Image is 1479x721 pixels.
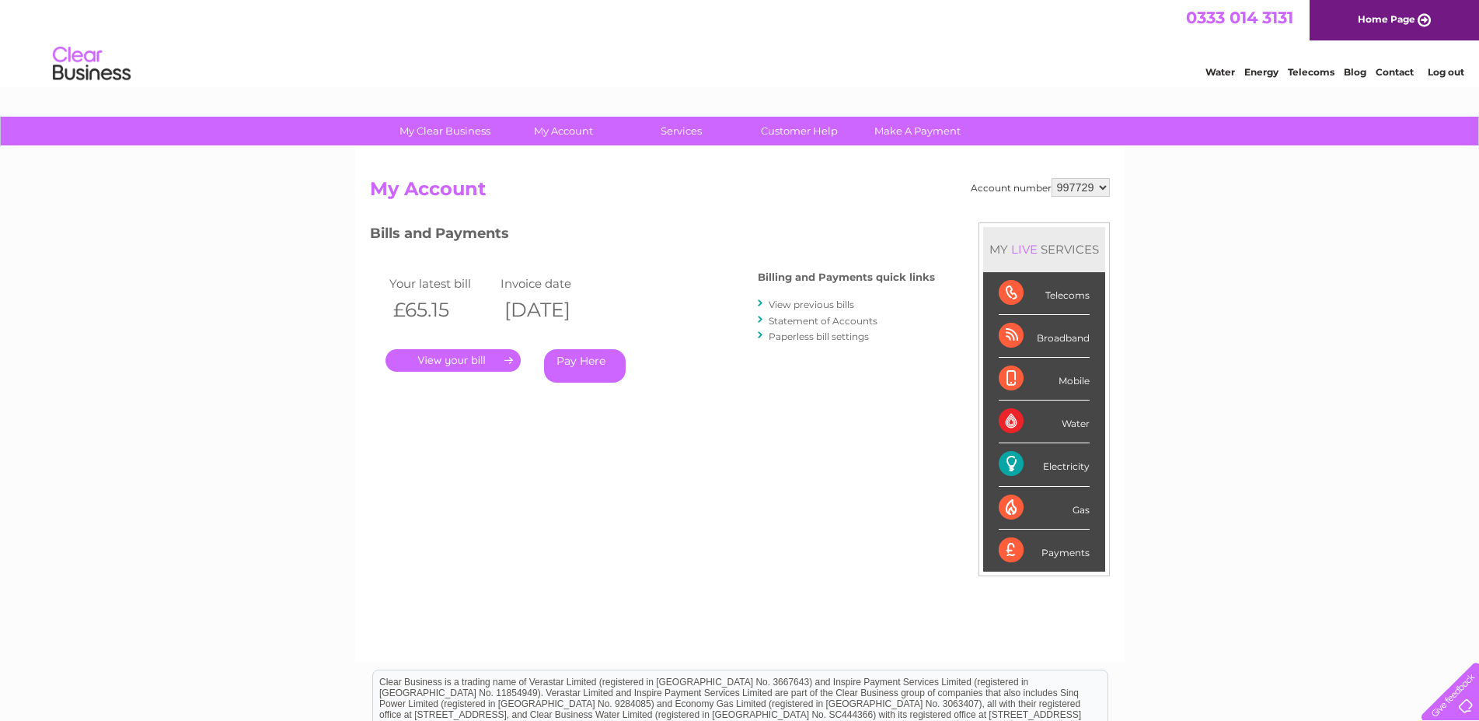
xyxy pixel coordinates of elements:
[1288,66,1334,78] a: Telecoms
[617,117,745,145] a: Services
[999,358,1090,401] div: Mobile
[497,294,609,326] th: [DATE]
[758,271,935,283] h4: Billing and Payments quick links
[370,178,1110,208] h2: My Account
[999,401,1090,443] div: Water
[1205,66,1235,78] a: Water
[999,443,1090,486] div: Electricity
[385,349,521,372] a: .
[497,273,609,294] td: Invoice date
[1244,66,1278,78] a: Energy
[1008,242,1041,257] div: LIVE
[1428,66,1464,78] a: Log out
[971,178,1110,197] div: Account number
[1344,66,1366,78] a: Blog
[999,272,1090,315] div: Telecoms
[499,117,627,145] a: My Account
[983,227,1105,271] div: MY SERVICES
[769,299,854,310] a: View previous bills
[853,117,982,145] a: Make A Payment
[1376,66,1414,78] a: Contact
[544,349,626,383] a: Pay Here
[385,273,497,294] td: Your latest bill
[370,222,935,250] h3: Bills and Payments
[735,117,863,145] a: Customer Help
[999,315,1090,358] div: Broadband
[999,530,1090,572] div: Payments
[999,487,1090,530] div: Gas
[381,117,509,145] a: My Clear Business
[1186,8,1293,27] a: 0333 014 3131
[385,294,497,326] th: £65.15
[373,9,1108,75] div: Clear Business is a trading name of Verastar Limited (registered in [GEOGRAPHIC_DATA] No. 3667643...
[769,331,869,342] a: Paperless bill settings
[52,40,131,88] img: logo.png
[769,315,877,327] a: Statement of Accounts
